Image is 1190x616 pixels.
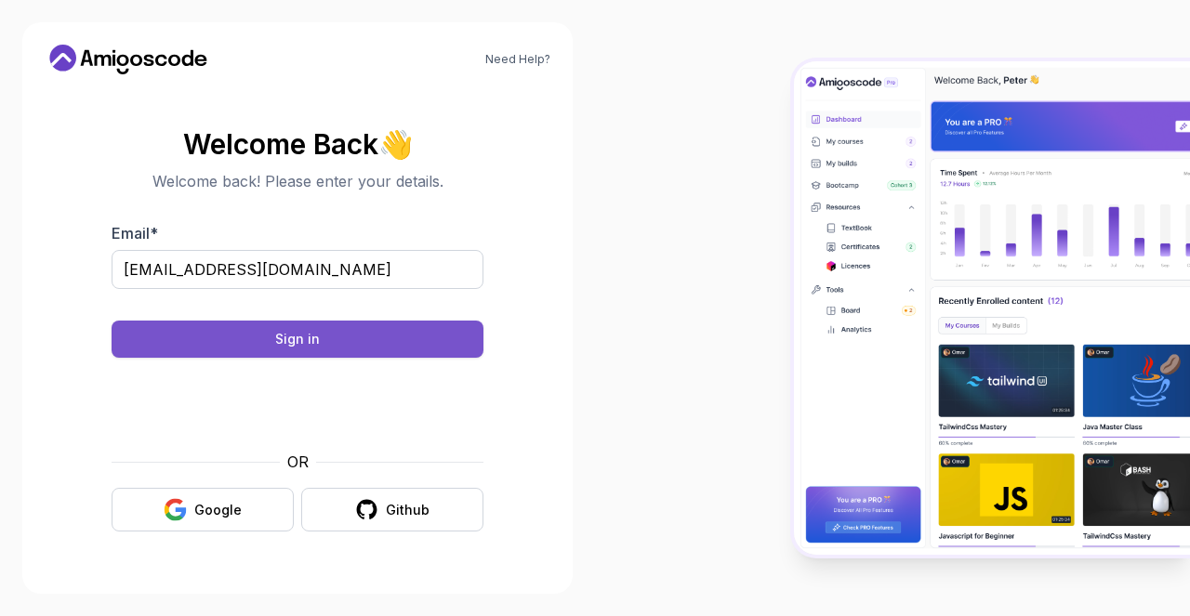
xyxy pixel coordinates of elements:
[485,52,550,67] a: Need Help?
[112,250,483,289] input: Enter your email
[287,451,309,473] p: OR
[157,369,438,439] iframe: Widget containing checkbox for hCaptcha security challenge
[112,224,158,242] label: Email *
[112,129,483,159] h2: Welcome Back
[45,45,212,74] a: Home link
[194,501,242,519] div: Google
[112,321,483,358] button: Sign in
[275,330,320,348] div: Sign in
[301,488,483,531] button: Github
[376,125,416,163] span: 👋
[112,488,294,531] button: Google
[112,170,483,192] p: Welcome back! Please enter your details.
[794,61,1190,554] img: Amigoscode Dashboard
[386,501,430,519] div: Github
